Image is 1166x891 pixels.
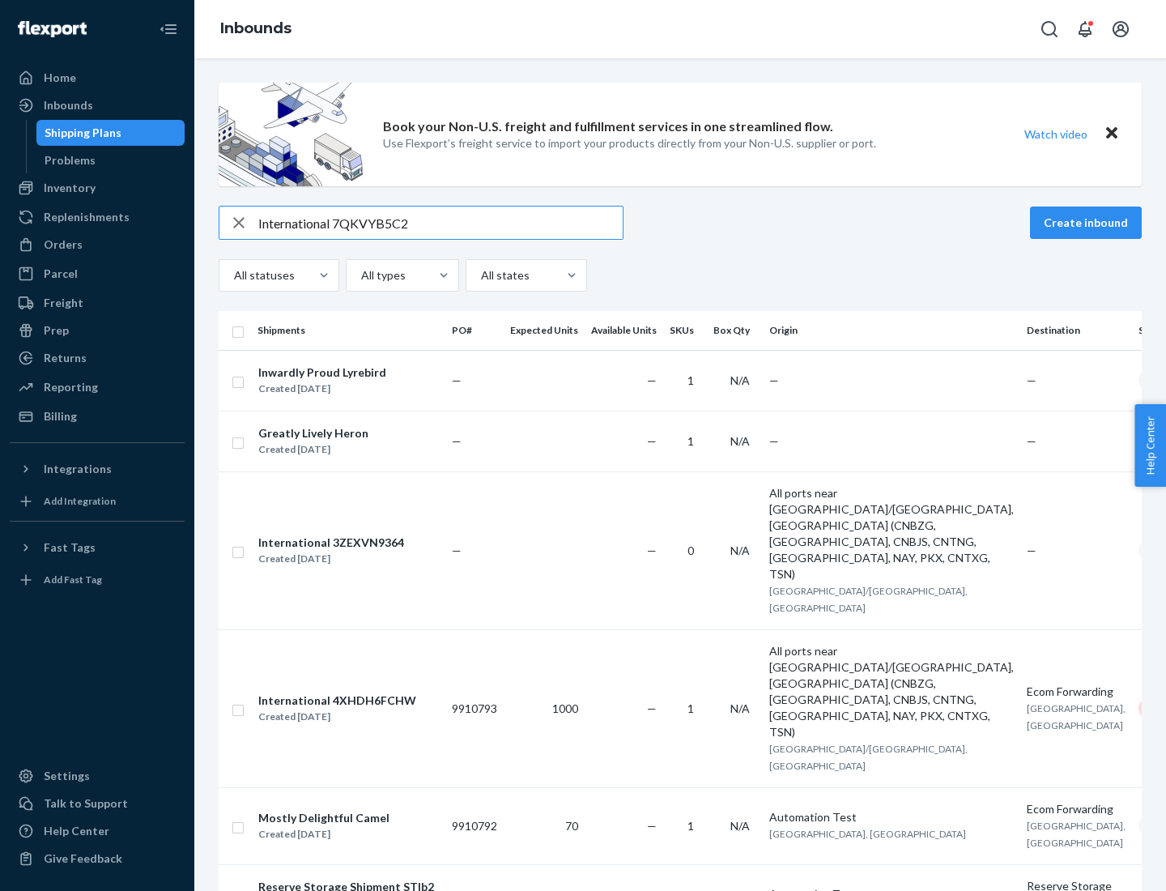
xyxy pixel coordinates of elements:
[769,643,1014,740] div: All ports near [GEOGRAPHIC_DATA]/[GEOGRAPHIC_DATA], [GEOGRAPHIC_DATA] (CNBZG, [GEOGRAPHIC_DATA], ...
[44,70,76,86] div: Home
[552,701,578,715] span: 1000
[152,13,185,45] button: Close Navigation
[10,567,185,593] a: Add Fast Tag
[769,585,968,614] span: [GEOGRAPHIC_DATA]/[GEOGRAPHIC_DATA], [GEOGRAPHIC_DATA]
[647,373,657,387] span: —
[10,232,185,258] a: Orders
[44,461,112,477] div: Integrations
[687,434,694,448] span: 1
[1014,122,1098,146] button: Watch video
[10,488,185,514] a: Add Integration
[687,544,694,557] span: 0
[452,544,462,557] span: —
[258,425,368,441] div: Greatly Lively Heron
[1030,207,1142,239] button: Create inbound
[232,267,234,283] input: All statuses
[730,701,750,715] span: N/A
[258,709,416,725] div: Created [DATE]
[45,125,121,141] div: Shipping Plans
[687,373,694,387] span: 1
[44,494,116,508] div: Add Integration
[1033,13,1066,45] button: Open Search Box
[769,373,779,387] span: —
[763,311,1020,350] th: Origin
[44,823,109,839] div: Help Center
[10,261,185,287] a: Parcel
[10,345,185,371] a: Returns
[44,379,98,395] div: Reporting
[445,787,504,864] td: 9910792
[1027,801,1126,817] div: Ecom Forwarding
[36,120,185,146] a: Shipping Plans
[452,373,462,387] span: —
[44,237,83,253] div: Orders
[1104,13,1137,45] button: Open account menu
[769,809,1014,825] div: Automation Test
[769,828,966,840] span: [GEOGRAPHIC_DATA], [GEOGRAPHIC_DATA]
[258,364,386,381] div: Inwardly Proud Lyrebird
[663,311,707,350] th: SKUs
[585,311,663,350] th: Available Units
[258,551,404,567] div: Created [DATE]
[10,535,185,561] button: Fast Tags
[44,768,90,784] div: Settings
[10,456,185,482] button: Integrations
[258,535,404,551] div: International 3ZEXVN9364
[687,819,694,833] span: 1
[383,117,833,136] p: Book your Non-U.S. freight and fulfillment services in one streamlined flow.
[1134,404,1166,487] button: Help Center
[207,6,304,53] ol: breadcrumbs
[1020,311,1132,350] th: Destination
[10,65,185,91] a: Home
[44,295,83,311] div: Freight
[258,381,386,397] div: Created [DATE]
[360,267,361,283] input: All types
[44,408,77,424] div: Billing
[479,267,481,283] input: All states
[445,311,504,350] th: PO#
[10,791,185,816] a: Talk to Support
[730,373,750,387] span: N/A
[565,819,578,833] span: 70
[10,318,185,343] a: Prep
[687,701,694,715] span: 1
[44,573,102,586] div: Add Fast Tag
[1069,13,1101,45] button: Open notifications
[44,209,130,225] div: Replenishments
[730,819,750,833] span: N/A
[647,819,657,833] span: —
[44,350,87,366] div: Returns
[44,97,93,113] div: Inbounds
[220,19,291,37] a: Inbounds
[251,311,445,350] th: Shipments
[1027,373,1036,387] span: —
[445,629,504,787] td: 9910793
[36,147,185,173] a: Problems
[44,539,96,556] div: Fast Tags
[1027,684,1126,700] div: Ecom Forwarding
[730,544,750,557] span: N/A
[10,204,185,230] a: Replenishments
[10,290,185,316] a: Freight
[769,743,968,772] span: [GEOGRAPHIC_DATA]/[GEOGRAPHIC_DATA], [GEOGRAPHIC_DATA]
[10,374,185,400] a: Reporting
[10,818,185,844] a: Help Center
[1027,544,1036,557] span: —
[18,21,87,37] img: Flexport logo
[1027,702,1126,731] span: [GEOGRAPHIC_DATA], [GEOGRAPHIC_DATA]
[647,544,657,557] span: —
[1027,434,1036,448] span: —
[1027,820,1126,849] span: [GEOGRAPHIC_DATA], [GEOGRAPHIC_DATA]
[44,266,78,282] div: Parcel
[44,850,122,867] div: Give Feedback
[647,701,657,715] span: —
[1101,122,1122,146] button: Close
[10,92,185,118] a: Inbounds
[44,795,128,812] div: Talk to Support
[730,434,750,448] span: N/A
[44,322,69,339] div: Prep
[258,810,389,826] div: Mostly Delightful Camel
[10,403,185,429] a: Billing
[10,175,185,201] a: Inventory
